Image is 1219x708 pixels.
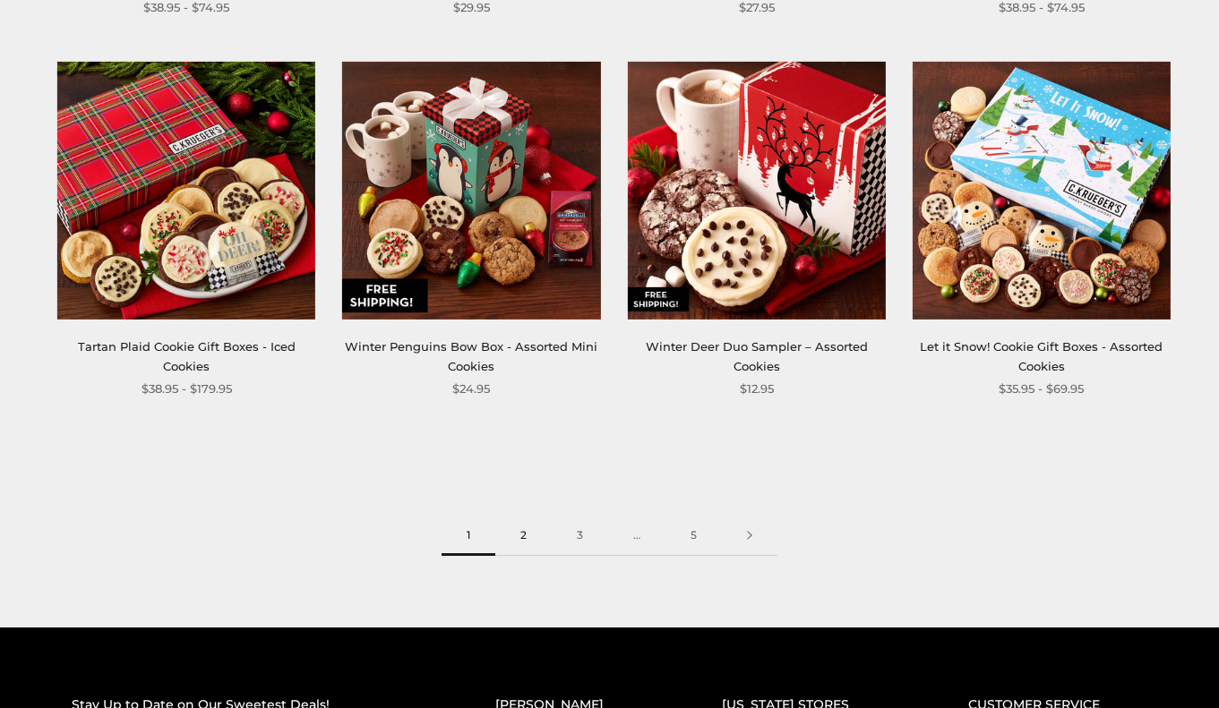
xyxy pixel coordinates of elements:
a: Winter Deer Duo Sampler – Assorted Cookies [628,62,886,320]
img: Let it Snow! Cookie Gift Boxes - Assorted Cookies [913,62,1171,320]
a: Winter Penguins Bow Box - Assorted Mini Cookies [345,339,597,372]
span: $24.95 [452,380,490,398]
img: Tartan Plaid Cookie Gift Boxes - Iced Cookies [57,62,315,320]
a: 5 [665,516,722,556]
a: 3 [552,516,608,556]
span: $38.95 - $179.95 [142,380,232,398]
a: Next page [722,516,777,556]
span: 1 [442,516,495,556]
span: $12.95 [740,380,774,398]
span: … [608,516,665,556]
img: Winter Deer Duo Sampler – Assorted Cookies [627,62,885,320]
a: Tartan Plaid Cookie Gift Boxes - Iced Cookies [78,339,296,372]
a: 2 [495,516,552,556]
a: Let it Snow! Cookie Gift Boxes - Assorted Cookies [920,339,1163,372]
img: Winter Penguins Bow Box - Assorted Mini Cookies [342,62,600,320]
a: Winter Deer Duo Sampler – Assorted Cookies [646,339,868,372]
span: $35.95 - $69.95 [999,380,1084,398]
iframe: Sign Up via Text for Offers [14,640,186,694]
